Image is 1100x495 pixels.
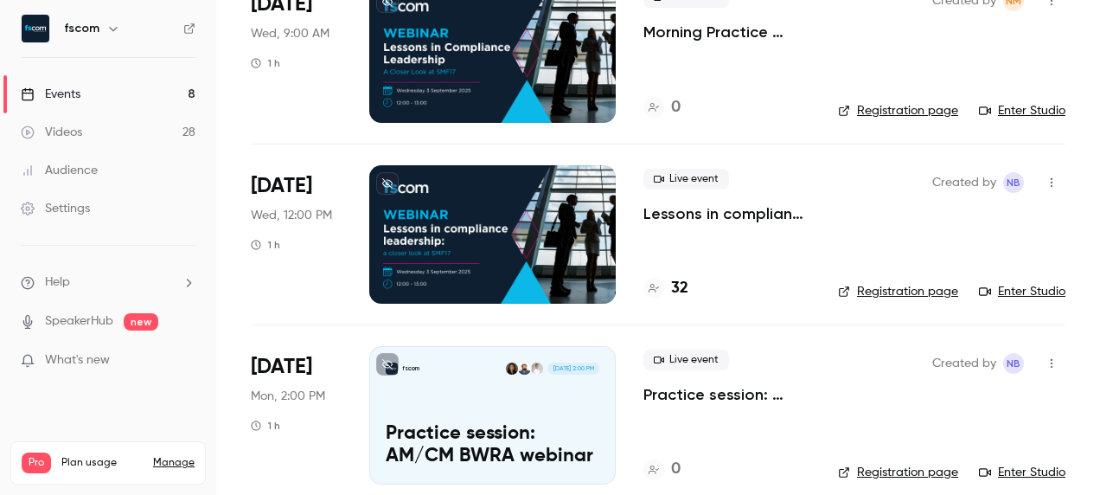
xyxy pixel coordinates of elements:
[838,464,958,481] a: Registration page
[22,15,49,42] img: fscom
[643,350,729,370] span: Live event
[251,388,325,405] span: Mon, 2:00 PM
[518,363,530,375] img: Charles McGillivary
[402,364,419,373] p: fscom
[932,353,996,374] span: Created by
[643,96,681,119] a: 0
[838,283,958,300] a: Registration page
[643,277,688,300] a: 32
[251,25,329,42] span: Wed, 9:00 AM
[153,456,195,470] a: Manage
[979,464,1065,481] a: Enter Studio
[251,238,280,252] div: 1 h
[21,273,195,292] li: help-dropdown-opener
[838,102,958,119] a: Registration page
[45,273,70,292] span: Help
[979,283,1065,300] a: Enter Studio
[1003,353,1024,374] span: Nicola Bassett
[251,346,342,485] div: Sep 8 Mon, 2:00 PM (Europe/London)
[21,162,98,179] div: Audience
[45,351,110,370] span: What's new
[547,363,598,375] span: [DATE] 2:00 PM
[1007,172,1020,193] span: NB
[175,353,195,369] iframe: Noticeable Trigger
[643,203,810,224] a: Lessons in compliance leadership: a closer look at SMF17
[1007,353,1020,374] span: NB
[251,419,280,433] div: 1 h
[671,96,681,119] h4: 0
[643,384,810,405] a: Practice session: AM/CM BWRA webinar
[251,207,332,224] span: Wed, 12:00 PM
[671,458,681,481] h4: 0
[64,20,99,37] h6: fscom
[22,453,51,473] span: Pro
[643,458,681,481] a: 0
[979,102,1065,119] a: Enter Studio
[386,423,599,468] p: Practice session: AM/CM BWRA webinar
[671,277,688,300] h4: 32
[61,456,143,470] span: Plan usage
[124,313,158,331] span: new
[251,353,312,381] span: [DATE]
[21,200,90,217] div: Settings
[21,124,82,141] div: Videos
[643,169,729,190] span: Live event
[45,312,113,331] a: SpeakerHub
[1003,172,1024,193] span: Nicola Bassett
[251,172,312,200] span: [DATE]
[506,363,518,375] img: Victoria Ng
[21,86,80,103] div: Events
[932,172,996,193] span: Created by
[251,165,342,304] div: Sep 3 Wed, 12:00 PM (Europe/London)
[643,22,810,42] a: Morning Practice session: Lessons in Compliance Leadership – A Closer Look at SMF17
[251,56,280,70] div: 1 h
[531,363,543,375] img: Michael Foreman
[369,346,616,485] a: Practice session: AM/CM BWRA webinarfscomMichael ForemanCharles McGillivaryVictoria Ng[DATE] 2:00...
